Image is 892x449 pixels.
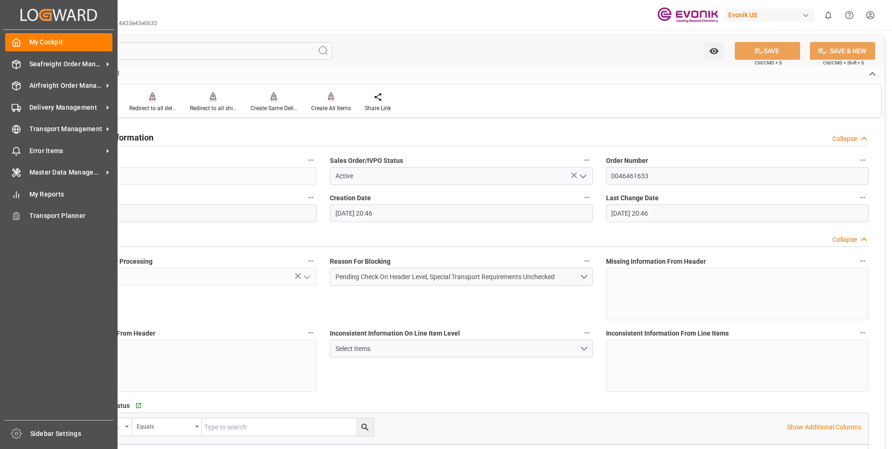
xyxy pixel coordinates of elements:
[330,268,592,286] button: open menu
[725,6,818,24] button: Evonik US
[365,104,391,112] div: Share Link
[657,7,718,23] img: Evonik-brand-mark-Deep-Purple-RGB.jpeg_1700498283.jpeg
[305,327,317,339] button: Missing Master Data From Header
[606,156,648,166] span: Order Number
[305,154,317,166] button: code
[29,103,103,112] span: Delivery Management
[190,104,237,112] div: Redirect to all shipments
[29,124,103,134] span: Transport Management
[43,42,332,60] input: Search Fields
[305,191,317,203] button: Order Type (SAP)
[330,193,371,203] span: Creation Date
[857,154,869,166] button: Order Number
[818,5,839,26] button: show 0 new notifications
[606,329,729,338] span: Inconsistent Information From Line Items
[581,191,593,203] button: Creation Date
[330,340,592,358] button: open menu
[330,329,460,338] span: Inconsistent Information On Line Item Level
[137,420,192,431] div: Equals
[606,257,706,267] span: Missing Information From Header
[5,185,112,203] a: My Reports
[305,255,317,267] button: Blocked From Further Processing
[581,255,593,267] button: Reason For Blocking
[29,168,103,177] span: Master Data Management
[857,191,869,203] button: Last Change Date
[581,154,593,166] button: Sales Order/IVPO Status
[29,211,113,221] span: Transport Planner
[606,204,869,222] input: DD.MM.YYYY HH:MM
[29,59,103,69] span: Seafreight Order Management
[735,42,800,60] button: SAVE
[5,33,112,51] a: My Cockpit
[725,8,814,22] div: Evonik US
[755,59,782,66] span: Ctrl/CMD + S
[29,189,113,199] span: My Reports
[29,81,103,91] span: Airfreight Order Management
[787,422,861,432] p: Show Additional Columns
[704,42,724,60] button: open menu
[129,104,176,112] div: Redirect to all deliveries
[581,327,593,339] button: Inconsistent Information On Line Item Level
[330,204,592,222] input: DD.MM.YYYY HH:MM
[823,59,864,66] span: Ctrl/CMD + Shift + S
[251,104,297,112] div: Create Same Delivery Date
[832,134,857,144] div: Collapse
[356,418,374,436] button: search button
[29,37,113,47] span: My Cockpit
[575,169,589,183] button: open menu
[311,104,351,112] div: Create All Items
[300,270,314,284] button: open menu
[857,327,869,339] button: Inconsistent Information From Line Items
[202,418,374,436] input: Type to search
[857,255,869,267] button: Missing Information From Header
[30,429,114,439] span: Sidebar Settings
[606,193,659,203] span: Last Change Date
[832,235,857,245] div: Collapse
[839,5,860,26] button: Help Center
[29,146,103,156] span: Error Items
[335,272,579,282] div: Pending Check On Header Level, Special Transport Requirements Unchecked
[132,418,202,436] button: open menu
[330,257,390,267] span: Reason For Blocking
[330,156,403,166] span: Sales Order/IVPO Status
[5,207,112,225] a: Transport Planner
[810,42,875,60] button: SAVE & NEW
[335,344,579,354] div: Select Items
